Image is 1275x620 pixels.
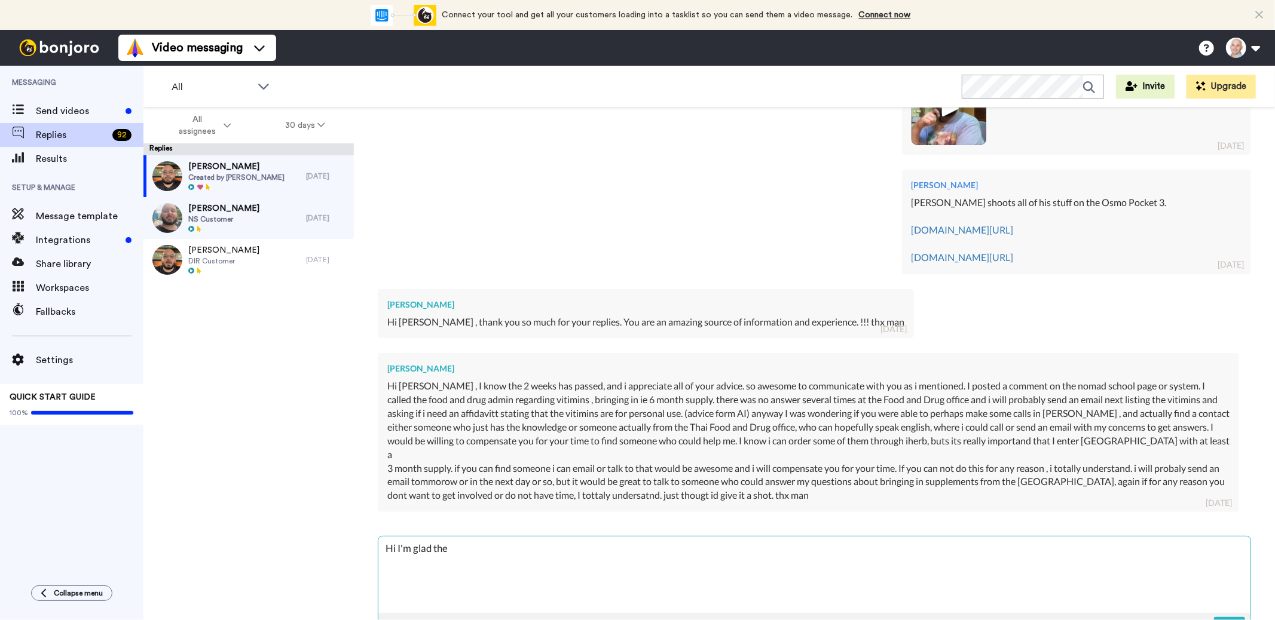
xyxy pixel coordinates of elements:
[188,161,285,173] span: [PERSON_NAME]
[258,115,352,136] button: 30 days
[932,91,965,124] img: ic_play_thick.png
[143,197,354,239] a: [PERSON_NAME]NS Customer[DATE]
[146,109,258,142] button: All assignees
[188,202,259,214] span: [PERSON_NAME]
[36,233,121,247] span: Integrations
[880,323,907,335] div: [DATE]
[1187,75,1256,99] button: Upgrade
[387,379,1230,461] div: Hi [PERSON_NAME] , I know the 2 weeks has passed, and i appreciate all of your advice. so awesome...
[36,128,108,142] span: Replies
[36,257,143,271] span: Share library
[31,585,112,601] button: Collapse menu
[126,38,145,57] img: vm-color.svg
[172,80,252,94] span: All
[387,315,904,329] div: Hi [PERSON_NAME] , thank you so much for your replies. You are an amazing source of information a...
[188,256,259,266] span: DIR Customer
[36,281,143,295] span: Workspaces
[188,214,259,224] span: NS Customer
[1116,75,1175,99] button: Invite
[378,536,1250,613] textarea: Hi I'm glad the
[188,173,285,182] span: Created by [PERSON_NAME]
[1218,140,1244,152] div: [DATE]
[306,171,348,181] div: [DATE]
[1218,259,1244,271] div: [DATE]
[912,224,1014,235] a: [DOMAIN_NAME][URL]
[10,408,28,418] span: 100%
[912,70,986,145] img: 36197fd2-301d-41ba-a023-c0213d789067-thumb.jpg
[912,179,1242,191] div: [PERSON_NAME]
[54,588,103,598] span: Collapse menu
[112,129,132,141] div: 92
[10,393,96,401] span: QUICK START GUIDE
[188,244,259,256] span: [PERSON_NAME]
[1206,497,1232,509] div: [DATE]
[306,255,348,265] div: [DATE]
[36,305,143,319] span: Fallbacks
[152,39,243,56] span: Video messaging
[173,113,221,137] span: All assignees
[912,251,1014,263] a: [DOMAIN_NAME][URL]
[143,155,354,197] a: [PERSON_NAME]Created by [PERSON_NAME][DATE]
[152,245,182,275] img: 912496e9-5444-473e-af37-9bd220a172f4-thumb.jpg
[36,353,143,367] span: Settings
[442,11,853,19] span: Connect your tool and get all your customers loading into a tasklist so you can send them a video...
[387,363,1230,375] div: [PERSON_NAME]
[14,39,104,56] img: bj-logo-header-white.svg
[371,5,436,26] div: animation
[859,11,911,19] a: Connect now
[152,161,182,191] img: 88d836fb-37ef-44d4-97d3-70dcc5069a44-thumb.jpg
[36,152,143,166] span: Results
[387,462,1230,503] div: 3 month supply. if you can find someone i can email or talk to that would be awesome and i will c...
[387,299,904,311] div: [PERSON_NAME]
[306,213,348,223] div: [DATE]
[36,209,143,223] span: Message template
[143,239,354,281] a: [PERSON_NAME]DIR Customer[DATE]
[152,203,182,233] img: 4240e6a1-a5d2-420c-b3c2-a751dc057303-thumb.jpg
[36,104,121,118] span: Send videos
[143,143,354,155] div: Replies
[912,196,1242,264] div: [PERSON_NAME] shoots all of his stuff on the Osmo Pocket 3.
